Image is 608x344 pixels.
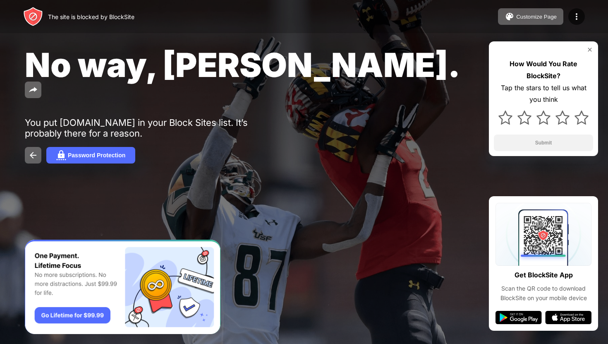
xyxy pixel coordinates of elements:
div: Customize Page [516,14,557,20]
div: How Would You Rate BlockSite? [494,58,593,82]
img: star.svg [536,111,551,125]
iframe: Banner [25,240,220,334]
img: star.svg [574,111,589,125]
div: Get BlockSite App [515,269,573,281]
img: pallet.svg [505,12,515,22]
img: google-play.svg [495,311,542,324]
div: The site is blocked by BlockSite [48,13,134,20]
img: share.svg [28,85,38,95]
button: Customize Page [498,8,563,25]
img: star.svg [517,111,531,125]
span: No way, [PERSON_NAME]. [25,45,460,85]
img: star.svg [555,111,570,125]
img: rate-us-close.svg [586,46,593,53]
img: header-logo.svg [23,7,43,26]
div: Password Protection [68,152,125,159]
img: back.svg [28,150,38,160]
div: You put [DOMAIN_NAME] in your Block Sites list. It’s probably there for a reason. [25,117,280,139]
div: Scan the QR code to download BlockSite on your mobile device [495,284,591,303]
img: password.svg [56,150,66,160]
img: star.svg [498,111,512,125]
img: menu-icon.svg [572,12,582,22]
div: Tap the stars to tell us what you think [494,82,593,106]
button: Submit [494,135,593,151]
img: qrcode.svg [495,203,591,266]
button: Password Protection [46,147,135,164]
img: app-store.svg [545,311,591,324]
